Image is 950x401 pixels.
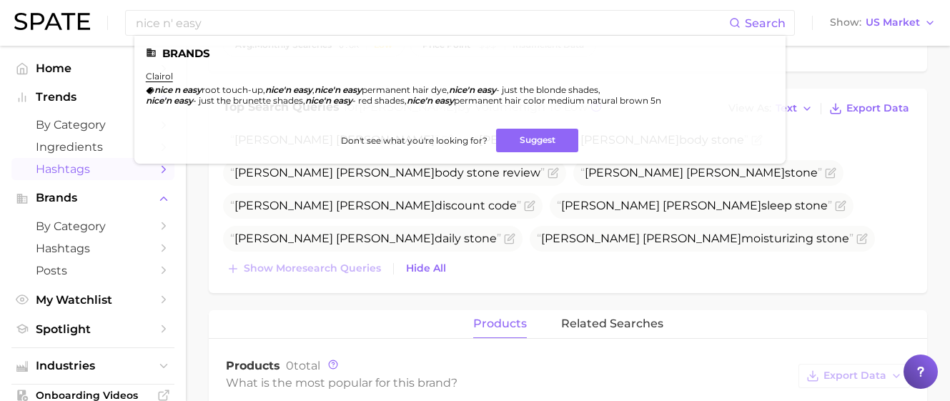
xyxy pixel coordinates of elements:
[336,166,435,179] span: [PERSON_NAME]
[352,95,405,106] span: - red shades
[548,167,559,179] button: Flag as miscategorized or irrelevant
[193,95,303,106] span: - just the brunette shades
[342,84,362,95] em: easy
[230,199,521,212] span: discount code
[11,158,174,180] a: Hashtags
[174,84,180,95] em: n
[11,136,174,158] a: Ingredients
[835,200,846,212] button: Flag as miscategorized or irrelevant
[315,84,340,95] em: nice'n
[336,199,435,212] span: [PERSON_NAME]
[826,14,939,32] button: ShowUS Market
[244,262,381,274] span: Show more search queries
[226,373,791,392] div: What is the most popular for this brand?
[174,95,193,106] em: easy
[11,187,174,209] button: Brands
[36,118,150,132] span: by Category
[745,16,786,30] span: Search
[36,219,150,233] span: by Category
[11,289,174,311] a: My Watchlist
[146,71,173,81] a: clairol
[234,199,333,212] span: [PERSON_NAME]
[265,84,291,95] em: nice'n
[686,166,785,179] span: [PERSON_NAME]
[36,322,150,336] span: Spotlight
[36,140,150,154] span: Ingredients
[14,13,90,30] img: SPATE
[36,242,150,255] span: Hashtags
[830,19,861,26] span: Show
[407,95,432,106] em: nice'n
[825,167,836,179] button: Flag as miscategorized or irrelevant
[866,19,920,26] span: US Market
[234,232,333,245] span: [PERSON_NAME]
[449,84,475,95] em: nice'n
[36,91,150,104] span: Trends
[286,359,320,372] span: total
[146,95,172,106] em: nice'n
[496,84,598,95] span: - just the blonde shades
[234,166,333,179] span: [PERSON_NAME]
[11,57,174,79] a: Home
[823,370,886,382] span: Export Data
[473,317,527,330] span: products
[154,84,172,95] em: nice
[856,233,868,244] button: Flag as miscategorized or irrelevant
[146,84,757,106] div: , , , , , ,
[496,129,578,152] button: Suggest
[541,232,640,245] span: [PERSON_NAME]
[585,166,683,179] span: [PERSON_NAME]
[477,84,496,95] em: easy
[402,259,450,278] button: Hide All
[643,232,741,245] span: [PERSON_NAME]
[11,259,174,282] a: Posts
[537,232,853,245] span: moisturizing stone
[146,47,774,59] li: Brands
[341,135,488,146] span: Don't see what you're looking for?
[11,318,174,340] a: Spotlight
[36,61,150,75] span: Home
[336,232,435,245] span: [PERSON_NAME]
[226,359,280,372] span: Products
[776,104,797,112] span: Text
[286,359,294,372] span: 0
[36,264,150,277] span: Posts
[561,199,660,212] span: [PERSON_NAME]
[561,317,663,330] span: related searches
[798,364,910,388] button: Export Data
[223,259,385,279] button: Show moresearch queries
[11,114,174,136] a: by Category
[11,237,174,259] a: Hashtags
[362,84,447,95] span: permanent hair dye
[524,200,535,212] button: Flag as miscategorized or irrelevant
[36,162,150,176] span: Hashtags
[36,293,150,307] span: My Watchlist
[11,86,174,108] button: Trends
[305,95,331,106] em: nice'n
[406,262,446,274] span: Hide All
[182,84,202,95] em: easy
[293,84,312,95] em: easy
[134,11,729,35] input: Search here for a brand, industry, or ingredient
[580,166,822,179] span: stone
[333,95,352,106] em: easy
[435,95,454,106] em: easy
[230,232,501,245] span: daily stone
[230,166,545,179] span: body stone review
[663,199,761,212] span: [PERSON_NAME]
[557,199,832,212] span: sleep stone
[11,355,174,377] button: Industries
[36,192,150,204] span: Brands
[846,102,909,114] span: Export Data
[36,360,150,372] span: Industries
[826,99,913,119] button: Export Data
[504,233,515,244] button: Flag as miscategorized or irrelevant
[202,84,263,95] span: root touch-up
[454,95,661,106] span: permanent hair color medium natural brown 5n
[11,215,174,237] a: by Category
